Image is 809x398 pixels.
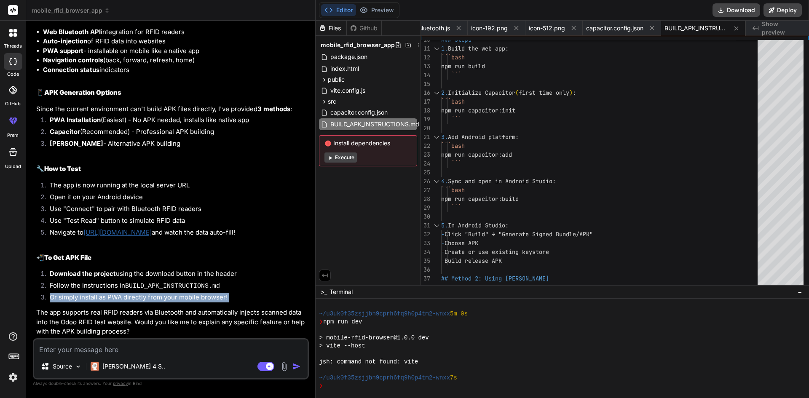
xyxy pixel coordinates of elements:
div: 11 [421,44,430,53]
span: > vite --host [319,342,365,350]
strong: PWA Installation [50,116,101,124]
span: Show preview [762,20,802,37]
span: 7s [450,374,457,382]
span: In Android Studio: [448,222,509,229]
span: Sync and open in Android Studio: [448,177,556,185]
span: 3. [441,133,448,141]
span: 4. [441,177,448,185]
div: 35 [421,256,430,265]
div: 17 [421,97,430,106]
span: > mobile-rfid-browser@1.0.0 dev [319,334,429,342]
li: using the download button in the header [43,269,307,281]
li: Follow the instructions in [43,281,307,293]
span: 1. [441,45,448,52]
span: jsh: command not found: vite [319,358,418,366]
span: ```bash [441,98,465,105]
img: attachment [279,362,289,371]
div: 38 [421,283,430,292]
strong: Capacitor [50,128,80,136]
span: 5. [441,222,448,229]
div: 12 [421,53,430,62]
span: npm run capacitor:build [441,195,519,203]
li: - Alternative APK building [43,139,307,151]
p: [PERSON_NAME] 4 S.. [102,362,165,371]
div: 13 [421,62,430,71]
span: Install dependencies [324,139,412,147]
span: public [328,75,345,84]
strong: 3 methods [257,105,290,113]
strong: APK Generation Options [44,88,121,96]
button: Deploy [763,3,802,17]
div: 19 [421,115,430,124]
strong: Web Bluetooth API [43,28,101,36]
strong: Download the project [50,270,116,278]
span: : [573,89,576,96]
h2: 📲 [36,253,307,263]
label: prem [7,132,19,139]
span: - [441,248,445,256]
label: threads [4,43,22,50]
label: GitHub [5,100,21,107]
button: Preview [356,4,397,16]
li: (back, forward, refresh, home) [43,56,307,65]
div: 26 [421,177,430,186]
span: 2. [441,89,448,96]
label: code [7,71,19,78]
strong: [PERSON_NAME] [50,139,103,147]
li: Use "Test Read" button to simulate RFID data [43,216,307,228]
span: ``` [451,71,461,79]
button: Editor [321,4,356,16]
li: indicators [43,65,307,75]
div: 15 [421,80,430,88]
div: 36 [421,265,430,274]
span: src [328,97,336,106]
span: ❯ [319,382,323,390]
span: icon-192.png [471,24,508,32]
li: - installable on mobile like a native app [43,46,307,56]
div: 18 [421,106,430,115]
div: Click to collapse the range. [431,133,442,142]
strong: Navigation controls [43,56,103,64]
strong: Connection status [43,66,99,74]
strong: To Get APK File [44,254,91,262]
span: useWebBluetooth.js [396,24,450,32]
span: BUILD_APK_INSTRUCTIONS.md [329,119,420,129]
span: npm run capacitor:add [441,151,512,158]
span: ``` [451,204,461,211]
div: Click to collapse the range. [431,177,442,186]
div: 32 [421,230,430,239]
span: privacy [113,381,128,386]
span: ``` [451,115,461,123]
li: of RFID data into websites [43,37,307,46]
span: Add Android platform: [448,133,519,141]
code: BUILD_APK_INSTRUCTIONS.md [125,283,220,290]
span: first time only [519,89,569,96]
span: npm run dev [323,318,362,326]
span: icon-512.png [529,24,565,32]
div: 20 [421,124,430,133]
div: 22 [421,142,430,150]
span: − [798,288,802,296]
div: 14 [421,71,430,80]
span: ~/u3uk0f35zsjjbn9cprh6fq9h0p4tm2-wnxx [319,310,450,318]
div: 30 [421,212,430,221]
div: Click to collapse the range. [431,88,442,97]
span: Click "Build" → "Generate Signed Bundle/APK" [445,230,593,238]
span: - [441,230,445,238]
span: ## Method 2: Using [PERSON_NAME] [441,275,549,282]
div: 27 [421,186,430,195]
span: Build release APK [445,257,502,264]
img: Claude 4 Sonnet [91,362,99,371]
span: Initialize Capacitor [448,89,515,96]
li: integration for RFID readers [43,27,307,37]
span: npm run build [441,62,485,70]
span: ~/u3uk0f35zsjjbn9cprh6fq9h0p4tm2-wnxx [319,374,450,382]
p: Source [53,362,72,371]
span: - [441,239,445,247]
li: (Easiest) - No APK needed, installs like native app [43,115,307,127]
strong: Auto-injection [43,37,87,45]
li: Open it on your Android device [43,192,307,204]
p: Since the current environment can't build APK files directly, I've provided : [36,104,307,114]
div: 25 [421,168,430,177]
span: Terminal [329,288,353,296]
